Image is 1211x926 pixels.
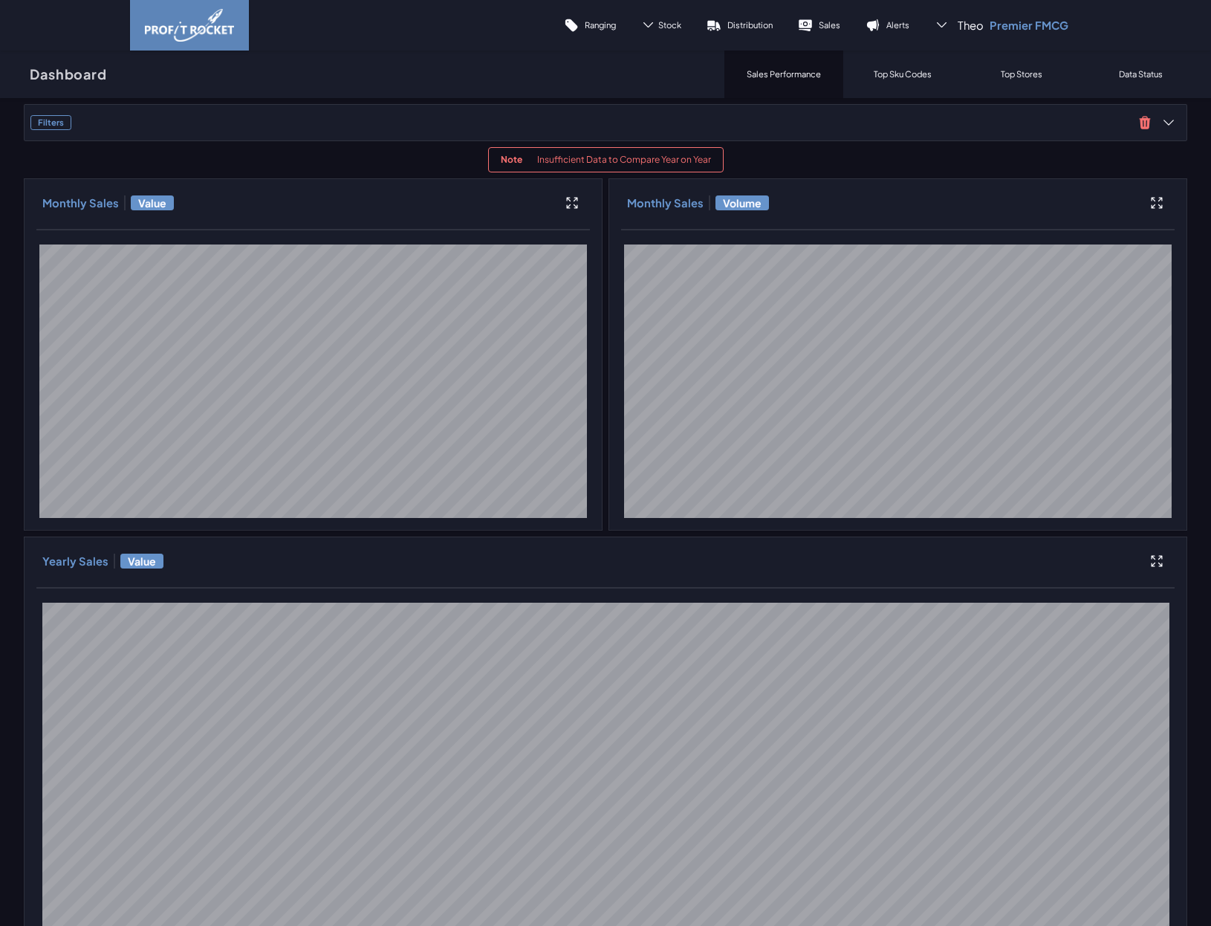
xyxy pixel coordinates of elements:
[747,68,821,80] p: Sales Performance
[42,554,108,569] h3: Yearly Sales
[1119,68,1163,80] p: Data Status
[990,18,1068,33] p: Premier FMCG
[1001,68,1042,80] p: Top Stores
[42,195,119,210] h3: Monthly Sales
[958,18,984,33] span: Theo
[785,7,853,43] a: Sales
[585,19,616,30] p: Ranging
[145,9,234,42] img: image
[551,7,629,43] a: Ranging
[694,7,785,43] a: Distribution
[11,51,126,98] a: Dashboard
[853,7,922,43] a: Alerts
[120,554,163,569] span: Value
[886,19,909,30] p: Alerts
[874,68,932,80] p: Top Sku Codes
[715,195,769,210] span: Volume
[501,154,522,166] strong: Note
[658,19,681,30] span: Stock
[131,195,174,210] span: Value
[627,195,704,210] h3: Monthly Sales
[819,19,840,30] p: Sales
[727,19,773,30] p: Distribution
[537,154,711,166] p: Insufficient Data to Compare Year on Year
[30,115,71,130] h3: Filters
